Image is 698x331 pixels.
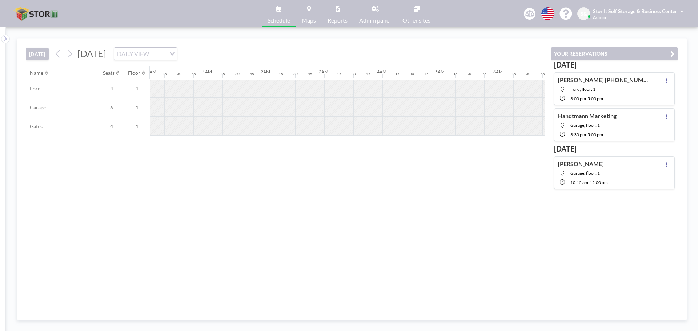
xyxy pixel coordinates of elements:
div: 6AM [493,69,503,74]
span: S& [581,11,587,17]
div: 5AM [435,69,445,74]
span: Garage, floor: 1 [570,170,600,176]
h4: [PERSON_NAME] [PHONE_NUMBER] [558,76,649,84]
span: 4 [99,85,124,92]
div: 15 [163,72,167,76]
span: 5:00 PM [587,132,603,137]
div: 15 [279,72,283,76]
div: Seats [103,70,115,76]
div: 4AM [377,69,386,74]
span: 3:00 PM [570,96,586,101]
span: 5:00 PM [587,96,603,101]
span: Admin [593,15,606,20]
div: 45 [366,72,370,76]
span: Stor It Self Storage & Business Center [593,8,677,14]
span: 3:30 PM [570,132,586,137]
h3: [DATE] [554,144,675,153]
span: DAILY VIEW [116,49,151,58]
div: 45 [482,72,487,76]
span: Ford, floor: 1 [570,86,595,92]
div: 30 [177,72,181,76]
button: YOUR RESERVATIONS [551,47,678,60]
div: 45 [541,72,545,76]
div: 45 [308,72,312,76]
div: 45 [424,72,429,76]
h3: [DATE] [554,60,675,69]
img: organization-logo [12,7,62,21]
div: Floor [128,70,140,76]
h4: Handtmann Marketing [558,112,617,120]
span: - [586,96,587,101]
div: 45 [192,72,196,76]
span: 10:15 AM [570,180,588,185]
div: 15 [337,72,341,76]
input: Search for option [151,49,165,58]
span: Reports [328,17,348,23]
div: Search for option [114,48,177,60]
span: 6 [99,104,124,111]
div: 30 [468,72,472,76]
span: Schedule [268,17,290,23]
span: Other sites [402,17,430,23]
span: - [586,132,587,137]
span: Gates [26,123,43,130]
span: 1 [124,123,150,130]
div: 45 [250,72,254,76]
span: Ford [26,85,41,92]
span: Admin panel [359,17,391,23]
div: 30 [352,72,356,76]
span: 1 [124,85,150,92]
span: Maps [302,17,316,23]
span: - [588,180,590,185]
h4: [PERSON_NAME] [558,160,604,167]
span: Garage, floor: 1 [570,122,600,128]
span: [DATE] [77,48,106,59]
div: 15 [395,72,400,76]
div: 15 [221,72,225,76]
button: [DATE] [26,48,49,60]
div: 30 [235,72,240,76]
div: 30 [293,72,298,76]
div: 30 [526,72,530,76]
div: 12AM [144,69,156,74]
span: 4 [99,123,124,130]
div: 30 [410,72,414,76]
div: Name [30,70,43,76]
div: 15 [453,72,458,76]
span: 1 [124,104,150,111]
span: 12:00 PM [590,180,608,185]
div: 15 [512,72,516,76]
div: 1AM [202,69,212,74]
span: Garage [26,104,46,111]
div: 3AM [319,69,328,74]
div: 2AM [261,69,270,74]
